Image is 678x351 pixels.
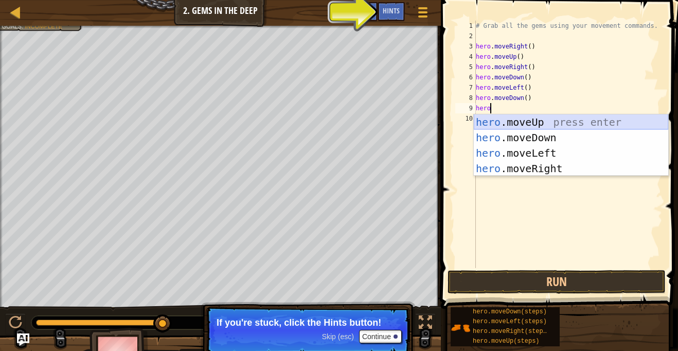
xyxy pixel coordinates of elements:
button: Ask AI [350,2,378,21]
div: 4 [455,52,476,62]
button: Run [448,270,666,294]
div: 10 [455,113,476,124]
div: 1 [455,21,476,31]
div: 2 [455,31,476,41]
button: Ask AI [17,333,29,346]
button: Toggle fullscreen [415,313,436,335]
button: Ctrl + P: Pause [5,313,26,335]
button: Show game menu [410,2,436,26]
div: 6 [455,72,476,82]
span: hero.moveDown(steps) [473,308,547,315]
span: Ask AI [355,6,372,15]
img: portrait.png [451,318,470,338]
div: 9 [455,103,476,113]
div: 7 [455,82,476,93]
div: 3 [455,41,476,52]
p: If you're stuck, click the Hints button! [217,317,399,328]
div: 5 [455,62,476,72]
span: hero.moveLeft(steps) [473,318,547,325]
div: 8 [455,93,476,103]
span: Skip (esc) [322,332,354,341]
span: hero.moveUp(steps) [473,338,540,345]
span: Hints [383,6,400,15]
span: hero.moveRight(steps) [473,328,550,335]
button: Continue [359,330,402,343]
